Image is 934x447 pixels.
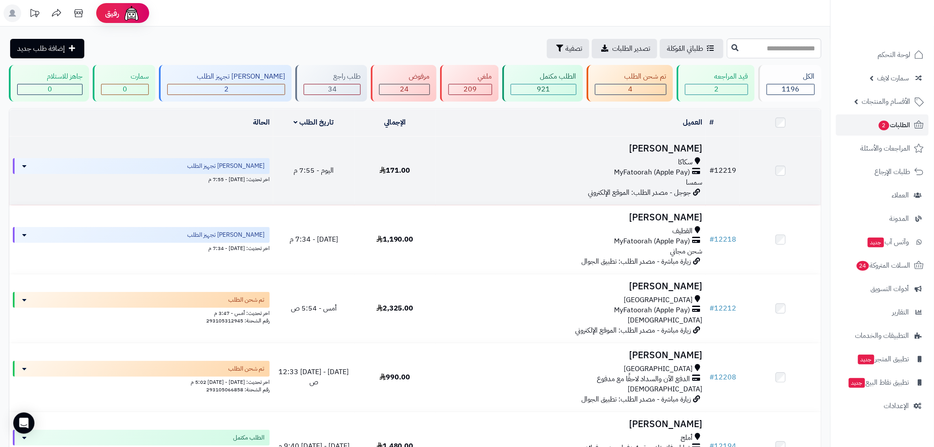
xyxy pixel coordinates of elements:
a: جاهز للاستلام 0 [7,65,91,102]
a: #12208 [709,372,736,383]
span: 0 [123,84,127,95]
span: الإعدادات [884,400,909,412]
a: السلات المتروكة24 [836,255,929,276]
a: طلباتي المُوكلة [660,39,723,58]
span: طلبات الإرجاع [875,166,911,178]
a: الإعدادات [836,395,929,417]
span: الأقسام والمنتجات [862,95,911,108]
div: 2 [685,84,748,95]
span: # [709,303,714,314]
div: 24 [380,84,429,95]
div: قيد المراجعه [685,72,748,82]
span: 209 [463,84,477,95]
h3: [PERSON_NAME] [439,281,702,292]
div: طلب راجع [304,72,361,82]
a: تحديثات المنصة [23,4,45,24]
a: قيد المراجعه 2 [675,65,757,102]
span: [DATE] - [DATE] 12:33 ص [279,367,349,387]
div: تم شحن الطلب [595,72,667,82]
div: اخر تحديث: [DATE] - 7:55 م [13,174,270,183]
div: سمارت [101,72,149,82]
span: # [709,372,714,383]
span: التطبيقات والخدمات [855,330,909,342]
span: [PERSON_NAME] تجهيز الطلب [187,162,264,170]
a: تاريخ الطلب [294,117,334,128]
h3: [PERSON_NAME] [439,212,702,223]
span: [PERSON_NAME] تجهيز الطلب [187,231,264,239]
span: أمس - 5:54 ص [291,303,337,314]
span: # [709,234,714,245]
span: 990.00 [380,372,410,383]
a: # [709,117,714,128]
a: #12212 [709,303,736,314]
span: طلباتي المُوكلة [667,43,703,54]
span: التقارير [893,306,909,318]
span: 1196 [782,84,799,95]
div: 0 [18,84,82,95]
div: اخر تحديث: [DATE] - 7:34 م [13,243,270,252]
a: المدونة [836,208,929,229]
span: شحن مجاني [670,246,702,257]
a: الإجمالي [384,117,406,128]
span: الطلبات [878,119,911,131]
a: أدوات التسويق [836,278,929,299]
a: [PERSON_NAME] تجهيز الطلب 2 [157,65,294,102]
span: 2 [879,121,889,130]
a: #12219 [709,165,736,176]
a: تم شحن الطلب 4 [585,65,675,102]
div: اخر تحديث: [DATE] - [DATE] 5:02 م [13,377,270,386]
span: [GEOGRAPHIC_DATA] [624,295,693,305]
span: تطبيق المتجر [857,353,909,365]
span: جوجل - مصدر الطلب: الموقع الإلكتروني [588,187,691,198]
span: سمارت لايف [878,72,909,84]
span: [DEMOGRAPHIC_DATA] [628,315,702,326]
div: 4 [595,84,666,95]
span: وآتس آب [867,236,909,248]
span: [GEOGRAPHIC_DATA] [624,364,693,374]
span: رقم الشحنة: 293105066858 [206,386,270,394]
a: مرفوض 24 [369,65,438,102]
a: #12218 [709,234,736,245]
div: مرفوض [379,72,429,82]
button: تصفية [547,39,589,58]
div: 2 [168,84,285,95]
span: 1,190.00 [377,234,414,245]
a: العملاء [836,185,929,206]
span: 171.00 [380,165,410,176]
a: الكل1196 [757,65,823,102]
span: سمسا [686,177,702,188]
span: رفيق [105,8,119,19]
a: المراجعات والأسئلة [836,138,929,159]
span: جديد [868,238,884,247]
a: طلبات الإرجاع [836,161,929,182]
div: [PERSON_NAME] تجهيز الطلب [167,72,285,82]
span: 2 [224,84,229,95]
div: جاهز للاستلام [17,72,83,82]
span: 2 [714,84,719,95]
span: تطبيق نقاط البيع [848,376,909,389]
span: تصدير الطلبات [612,43,650,54]
span: 921 [537,84,550,95]
a: تطبيق نقاط البيعجديد [836,372,929,393]
span: MyFatoorah (Apple Pay) [614,305,690,315]
a: إضافة طلب جديد [10,39,84,58]
a: التقارير [836,302,929,323]
span: [DEMOGRAPHIC_DATA] [628,384,702,394]
div: الكل [767,72,815,82]
span: 34 [328,84,337,95]
span: القطيف [672,226,693,236]
span: المدونة [890,212,909,225]
h3: [PERSON_NAME] [439,144,702,154]
h3: [PERSON_NAME] [439,419,702,429]
a: العميل [683,117,702,128]
span: اليوم - 7:55 م [294,165,334,176]
span: رقم الشحنة: 293105312945 [206,317,270,325]
span: 4 [629,84,633,95]
span: تصفية [565,43,582,54]
span: # [709,165,714,176]
span: أدوات التسويق [871,283,909,295]
a: التطبيقات والخدمات [836,325,929,346]
h3: [PERSON_NAME] [439,350,702,360]
span: زيارة مباشرة - مصدر الطلب: تطبيق الجوال [581,256,691,267]
div: 209 [449,84,492,95]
